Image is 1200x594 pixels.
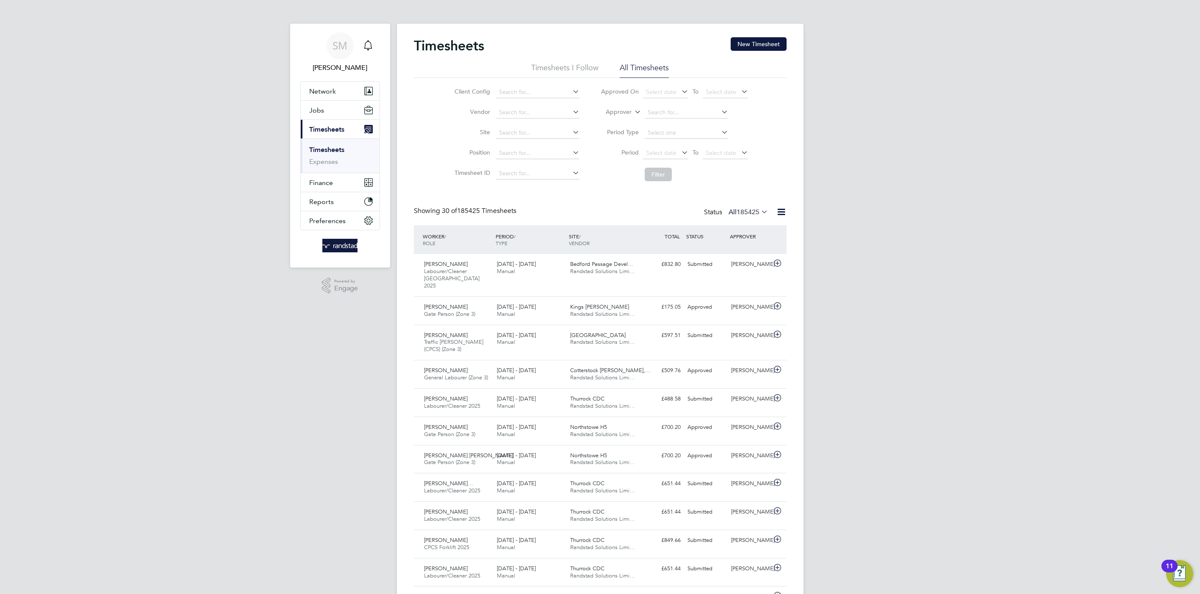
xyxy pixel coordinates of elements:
[424,332,468,339] span: [PERSON_NAME]
[424,536,468,544] span: [PERSON_NAME]
[706,88,736,96] span: Select date
[424,565,468,572] span: [PERSON_NAME]
[497,402,515,409] span: Manual
[684,562,728,576] div: Submitted
[301,211,380,230] button: Preferences
[729,208,768,216] label: All
[497,395,536,402] span: [DATE] - [DATE]
[684,477,728,491] div: Submitted
[424,310,475,318] span: Gate Person (Zone 3)
[570,536,604,544] span: Thurrock CDC
[424,431,475,438] span: Gate Person (Zone 3)
[496,107,579,119] input: Search for...
[570,367,651,374] span: Cotterstock [PERSON_NAME],…
[497,431,515,438] span: Manual
[322,239,358,252] img: randstad-logo-retina.png
[452,128,490,136] label: Site
[444,233,446,240] span: /
[640,477,684,491] div: £651.44
[309,146,344,154] a: Timesheets
[301,192,380,211] button: Reports
[570,515,635,522] span: Randstad Solutions Limi…
[570,487,635,494] span: Randstad Solutions Limi…
[728,229,772,244] div: APPROVER
[497,332,536,339] span: [DATE] - [DATE]
[645,127,728,139] input: Select one
[640,505,684,519] div: £651.44
[728,420,772,434] div: [PERSON_NAME]
[728,562,772,576] div: [PERSON_NAME]
[290,24,390,268] nav: Main navigation
[452,169,490,177] label: Timesheet ID
[567,229,640,251] div: SITE
[1166,566,1173,577] div: 11
[424,480,473,487] span: [PERSON_NAME]…
[497,508,536,515] span: [DATE] - [DATE]
[424,508,468,515] span: [PERSON_NAME]
[424,572,480,579] span: Labourer/Cleaner 2025
[684,329,728,343] div: Submitted
[646,149,676,157] span: Select date
[684,505,728,519] div: Submitted
[496,168,579,180] input: Search for...
[497,480,536,487] span: [DATE] - [DATE]
[301,120,380,138] button: Timesheets
[665,233,680,240] span: TOTAL
[497,303,536,310] span: [DATE] - [DATE]
[497,268,515,275] span: Manual
[424,303,468,310] span: [PERSON_NAME]
[570,310,635,318] span: Randstad Solutions Limi…
[497,423,536,431] span: [DATE] - [DATE]
[684,420,728,434] div: Approved
[690,147,701,158] span: To
[684,533,728,547] div: Submitted
[424,452,513,459] span: [PERSON_NAME] [PERSON_NAME]
[497,565,536,572] span: [DATE] - [DATE]
[497,459,515,466] span: Manual
[570,395,604,402] span: Thurrock CDC
[645,107,728,119] input: Search for...
[531,63,599,78] li: Timesheets I Follow
[728,392,772,406] div: [PERSON_NAME]
[728,533,772,547] div: [PERSON_NAME]
[496,127,579,139] input: Search for...
[452,88,490,95] label: Client Config
[684,364,728,378] div: Approved
[424,459,475,466] span: Gate Person (Zone 3)
[646,88,676,96] span: Select date
[640,420,684,434] div: £700.20
[300,32,380,73] a: SM[PERSON_NAME]
[601,88,639,95] label: Approved On
[496,240,507,246] span: TYPE
[496,147,579,159] input: Search for...
[640,364,684,378] div: £509.76
[309,87,336,95] span: Network
[300,63,380,73] span: Scott McGlynn
[424,374,488,381] span: General Labourer (Zone 3)
[570,459,635,466] span: Randstad Solutions Limi…
[728,477,772,491] div: [PERSON_NAME]
[706,149,736,157] span: Select date
[309,125,344,133] span: Timesheets
[496,86,579,98] input: Search for...
[684,449,728,463] div: Approved
[414,207,518,215] div: Showing
[423,240,435,246] span: ROLE
[593,108,632,116] label: Approver
[704,207,770,218] div: Status
[684,257,728,271] div: Submitted
[493,229,567,251] div: PERIOD
[684,392,728,406] div: Submitted
[424,367,468,374] span: [PERSON_NAME]
[334,278,358,285] span: Powered by
[424,338,483,353] span: Traffic [PERSON_NAME] (CPCS) (Zone 3)
[421,229,494,251] div: WORKER
[728,300,772,314] div: [PERSON_NAME]
[570,480,604,487] span: Thurrock CDC
[728,257,772,271] div: [PERSON_NAME]
[640,449,684,463] div: £700.20
[414,37,484,54] h2: Timesheets
[309,198,334,206] span: Reports
[728,505,772,519] div: [PERSON_NAME]
[301,82,380,100] button: Network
